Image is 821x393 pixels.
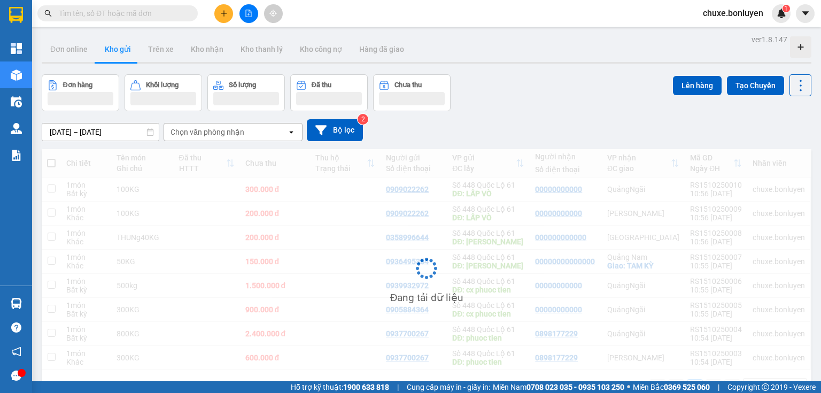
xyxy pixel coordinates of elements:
[664,383,710,391] strong: 0369 525 060
[63,81,92,89] div: Đơn hàng
[42,36,96,62] button: Đơn online
[358,114,368,125] sup: 2
[394,81,422,89] div: Chưa thu
[343,383,389,391] strong: 1900 633 818
[11,123,22,134] img: warehouse-icon
[351,36,413,62] button: Hàng đã giao
[287,128,296,136] svg: open
[291,36,351,62] button: Kho công nợ
[783,5,790,12] sup: 1
[96,36,140,62] button: Kho gửi
[140,36,182,62] button: Trên xe
[232,36,291,62] button: Kho thanh lý
[207,74,285,111] button: Số lượng
[146,81,179,89] div: Khối lượng
[390,290,463,306] div: Đang tải dữ liệu
[11,96,22,107] img: warehouse-icon
[718,381,719,393] span: |
[59,7,185,19] input: Tìm tên, số ĐT hoặc mã đơn
[42,124,159,141] input: Select a date range.
[307,119,363,141] button: Bộ lọc
[407,381,490,393] span: Cung cấp máy in - giấy in:
[801,9,810,18] span: caret-down
[784,5,788,12] span: 1
[526,383,624,391] strong: 0708 023 035 - 0935 103 250
[44,10,52,17] span: search
[291,381,389,393] span: Hỗ trợ kỹ thuật:
[239,4,258,23] button: file-add
[762,383,769,391] span: copyright
[373,74,451,111] button: Chưa thu
[752,34,787,45] div: ver 1.8.147
[777,9,786,18] img: icon-new-feature
[790,36,811,58] div: Tạo kho hàng mới
[493,381,624,393] span: Miền Nam
[214,4,233,23] button: plus
[229,81,256,89] div: Số lượng
[264,4,283,23] button: aim
[694,6,772,20] span: chuxe.bonluyen
[182,36,232,62] button: Kho nhận
[11,346,21,357] span: notification
[627,385,630,389] span: ⚪️
[673,76,722,95] button: Lên hàng
[727,76,784,95] button: Tạo Chuyến
[125,74,202,111] button: Khối lượng
[11,70,22,81] img: warehouse-icon
[9,7,23,23] img: logo-vxr
[11,298,22,309] img: warehouse-icon
[633,381,710,393] span: Miền Bắc
[269,10,277,17] span: aim
[11,150,22,161] img: solution-icon
[397,381,399,393] span: |
[42,74,119,111] button: Đơn hàng
[245,10,252,17] span: file-add
[220,10,228,17] span: plus
[171,127,244,137] div: Chọn văn phòng nhận
[11,371,21,381] span: message
[796,4,815,23] button: caret-down
[290,74,368,111] button: Đã thu
[11,43,22,54] img: dashboard-icon
[11,322,21,333] span: question-circle
[312,81,331,89] div: Đã thu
